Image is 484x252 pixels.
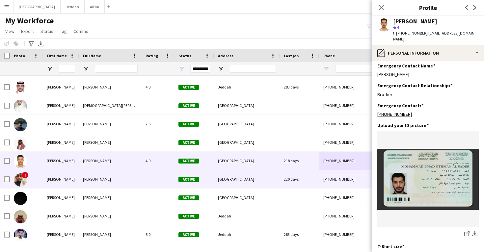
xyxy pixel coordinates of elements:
[319,225,404,243] div: [PHONE_NUMBER]
[83,195,111,200] span: [PERSON_NAME]
[319,96,404,114] div: [PHONE_NUMBER]
[178,122,199,127] span: Active
[218,53,233,58] span: Address
[178,103,199,108] span: Active
[377,91,479,97] div: Brother
[397,25,399,30] span: 4
[178,159,199,164] span: Active
[43,207,79,225] div: [PERSON_NAME]
[60,28,67,34] span: Tag
[319,115,404,133] div: [PHONE_NUMBER]
[83,232,111,237] span: [PERSON_NAME]
[218,85,231,89] span: Jeddah
[71,27,91,36] a: Comms
[83,66,89,72] button: Open Filter Menu
[43,115,79,133] div: [PERSON_NAME]
[59,65,75,73] input: First Name Filter Input
[13,0,61,13] button: [GEOGRAPHIC_DATA]
[43,78,79,96] div: [PERSON_NAME]
[43,133,79,151] div: [PERSON_NAME]
[21,28,34,34] span: Export
[14,118,27,131] img: Mohammed AL baqami
[73,28,88,34] span: Comms
[377,83,452,88] h3: Emergency Contact Relationship:
[14,229,27,242] img: Mohammed Alamoudi
[178,53,191,58] span: Status
[319,78,404,96] div: [PHONE_NUMBER]
[323,53,335,58] span: Phone
[83,103,150,108] span: [DEMOGRAPHIC_DATA][PERSON_NAME]
[83,140,111,145] span: [PERSON_NAME]
[40,28,53,34] span: Status
[83,85,111,89] span: [PERSON_NAME]
[178,195,199,200] span: Active
[319,207,404,225] div: [PHONE_NUMBER]
[83,53,101,58] span: Full Name
[5,16,54,26] span: My Workforce
[284,53,299,58] span: Last job
[83,214,111,218] span: [PERSON_NAME]
[27,40,35,48] app-action-btn: Advanced filters
[218,214,231,218] span: Jeddah
[14,137,27,150] img: Mohammed Al Qahtani
[280,78,319,96] div: 283 days
[18,27,37,36] a: Export
[218,121,254,126] span: [GEOGRAPHIC_DATA]
[142,115,175,133] div: 2.5
[280,152,319,170] div: 218 days
[47,66,53,72] button: Open Filter Menu
[377,71,479,77] div: [PERSON_NAME]
[335,65,400,73] input: Phone Filter Input
[43,152,79,170] div: [PERSON_NAME]
[178,214,199,219] span: Active
[43,170,79,188] div: [PERSON_NAME]
[37,40,45,48] app-action-btn: Export XLSX
[146,53,158,58] span: Rating
[319,152,404,170] div: [PHONE_NUMBER]
[218,177,254,182] span: [GEOGRAPHIC_DATA]
[372,45,484,61] div: Personal Information
[218,103,254,108] span: [GEOGRAPHIC_DATA]
[178,232,199,237] span: Active
[218,232,231,237] span: Jeddah
[83,177,111,182] span: [PERSON_NAME]
[323,66,329,72] button: Open Filter Menu
[218,195,254,200] span: [GEOGRAPHIC_DATA]
[47,53,67,58] span: First Name
[218,66,224,72] button: Open Filter Menu
[57,27,69,36] a: Tag
[377,122,429,128] h3: Upload your ID picture
[5,28,14,34] span: View
[14,81,27,94] img: Mohammed AbdulAziz
[377,103,423,109] h3: Emergency Contact:
[178,85,199,90] span: Active
[218,140,254,145] span: [GEOGRAPHIC_DATA]
[178,66,184,72] button: Open Filter Menu
[14,210,27,223] img: Mohammed Alamoudi
[319,189,404,207] div: [PHONE_NUMBER]
[377,111,412,117] a: [PHONE_NUMBER]
[393,31,427,36] span: t. [PHONE_NUMBER]
[377,243,404,249] h3: T-Shirt size
[142,152,175,170] div: 4.0
[230,65,276,73] input: Address Filter Input
[38,27,56,36] a: Status
[22,172,28,178] span: !
[377,63,435,69] h3: Emergency Contact Name
[3,27,17,36] a: View
[14,173,27,187] img: Mohammed ALADIYANI
[83,158,111,163] span: [PERSON_NAME]
[43,189,79,207] div: [PERSON_NAME]
[393,18,437,24] div: [PERSON_NAME]
[14,155,27,168] img: Mohammed Al sader
[14,100,27,113] img: Mohammed Afifi
[142,225,175,243] div: 5.0
[280,225,319,243] div: 283 days
[95,65,138,73] input: Full Name Filter Input
[178,177,199,182] span: Active
[319,170,404,188] div: [PHONE_NUMBER]
[14,192,27,205] img: Mohammed Alajmi
[85,0,105,13] button: AlUla
[178,140,199,145] span: Active
[218,158,254,163] span: [GEOGRAPHIC_DATA]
